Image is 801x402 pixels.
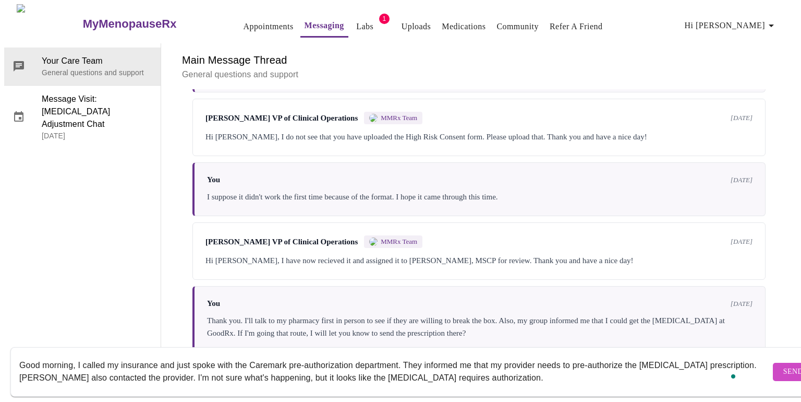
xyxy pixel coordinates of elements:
button: Medications [438,16,490,37]
h3: MyMenopauseRx [83,17,177,31]
a: Labs [356,19,373,34]
span: Message Visit: [MEDICAL_DATA] Adjustment Chat [42,93,152,131]
a: MyMenopauseRx [81,6,218,42]
span: 1 [379,14,390,24]
span: You [207,175,220,184]
span: [DATE] [731,300,753,308]
textarea: To enrich screen reader interactions, please activate Accessibility in Grammarly extension settings [19,355,770,388]
img: MMRX [369,114,378,122]
div: Hi [PERSON_NAME], I do not see that you have uploaded the High Risk Consent form. Please upload t... [205,131,753,143]
a: Messaging [305,18,344,33]
button: Refer a Friend [545,16,607,37]
h6: Main Message Thread [182,52,776,68]
button: Community [492,16,543,37]
a: Community [496,19,539,34]
button: Appointments [239,16,297,37]
div: Thank you. I'll talk to my pharmacy first in person to see if they are willing to break the box. ... [207,314,753,339]
img: MMRX [369,238,378,246]
p: General questions and support [182,68,776,81]
button: Hi [PERSON_NAME] [681,15,782,36]
button: Uploads [397,16,435,37]
span: MMRx Team [381,114,417,122]
button: Labs [348,16,382,37]
span: [DATE] [731,176,753,184]
p: General questions and support [42,67,152,78]
div: Your Care TeamGeneral questions and support [4,48,161,85]
div: I suppose it didn't work the first time because of the format. I hope it came through this time. [207,191,753,203]
span: Your Care Team [42,55,152,67]
span: [DATE] [731,238,753,246]
span: [PERSON_NAME] VP of Clinical Operations [205,238,358,246]
span: Hi [PERSON_NAME] [685,18,778,33]
span: [PERSON_NAME] VP of Clinical Operations [205,114,358,123]
span: MMRx Team [381,238,417,246]
span: [DATE] [731,114,753,122]
span: You [207,299,220,308]
div: Hi [PERSON_NAME], I have now recieved it and assigned it to [PERSON_NAME], MSCP for review. Thank... [205,254,753,267]
a: Medications [442,19,486,34]
a: Refer a Friend [550,19,603,34]
button: Messaging [300,15,348,38]
a: Appointments [243,19,293,34]
a: Uploads [402,19,431,34]
img: MyMenopauseRx Logo [17,4,81,43]
div: Message Visit: [MEDICAL_DATA] Adjustment Chat[DATE] [4,86,161,148]
p: [DATE] [42,131,152,141]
